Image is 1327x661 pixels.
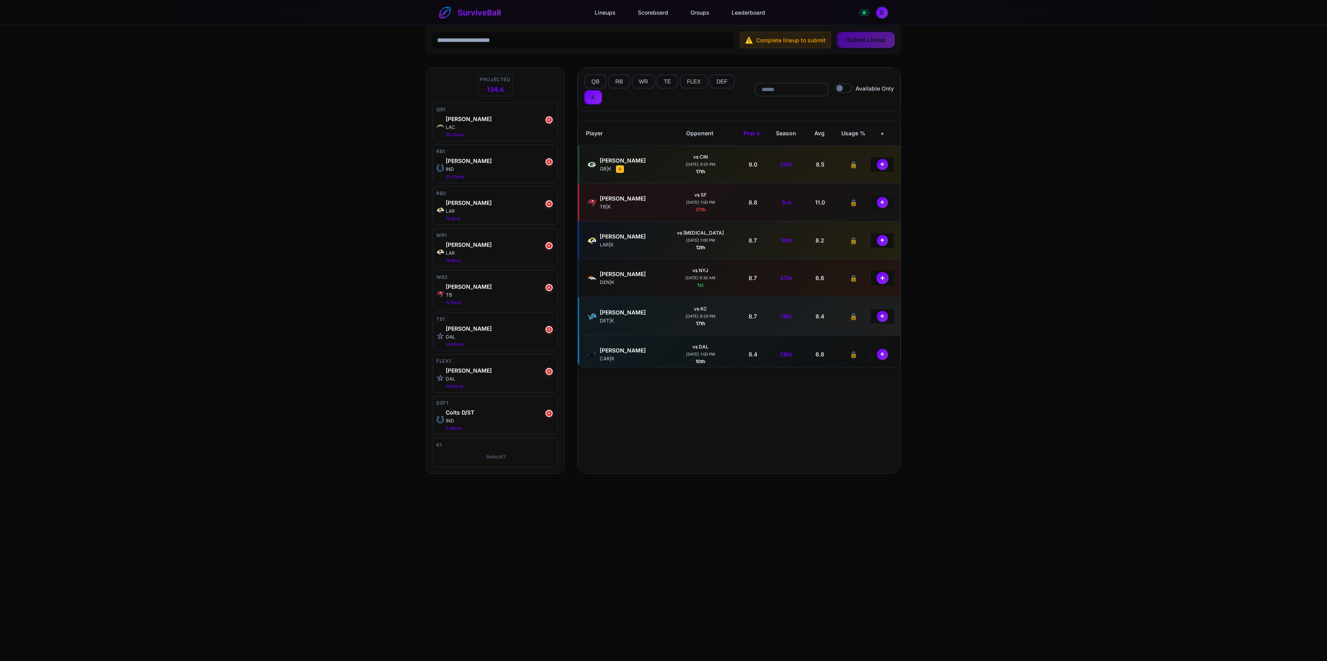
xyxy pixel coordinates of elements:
img: SurviveBall [439,6,451,19]
div: Colts D/ST [446,408,554,417]
div: RB2 [436,190,554,197]
div: 11.0 [803,197,837,208]
span: Complete lineup to submit [756,36,826,44]
div: DAL [446,375,554,383]
div: 8.7 [736,311,770,322]
span: 3rd [781,198,791,206]
div: TE1 [436,316,554,323]
div: Jake Bates [600,308,663,316]
span: 10th [696,358,705,364]
div: Select K1 [436,450,554,464]
button: WR [632,74,655,89]
span: 25th [780,160,793,169]
div: LAR | K [600,241,663,248]
span: 1st [697,282,703,288]
div: 9.0 [736,159,770,170]
button: × [546,158,553,165]
button: + [877,235,888,246]
div: [DATE] 1:00 PM [686,351,715,357]
button: × [546,116,553,123]
img: DAL logo [436,374,444,382]
img: TB logo [587,198,597,207]
div: 23.23 proj [446,174,554,180]
span: 14th [781,312,792,320]
span: 134.4 [487,85,504,94]
button: QB [584,74,606,89]
span: 🔒 [850,236,857,245]
div: Avg [803,127,837,139]
img: GB logo [587,160,597,169]
button: Open profile menu [876,6,888,19]
div: Javonte Williams [446,366,554,375]
button: × [546,284,553,291]
span: 🔒 [850,273,857,283]
div: LAR [446,250,554,257]
button: × [546,410,553,417]
div: Joshua Karty [600,232,663,241]
div: [DATE] 4:25 PM [686,161,715,167]
div: 16.11 proj [446,299,554,305]
a: Lineups [588,5,622,20]
div: TB [446,292,554,299]
span: 17th [696,169,705,174]
span: Available Only [856,84,894,93]
img: TB logo [436,290,444,298]
img: DEN logo [587,273,597,283]
span: 🔒 [850,312,857,321]
div: Davante Adams [446,241,554,249]
button: DEF [709,74,735,89]
div: K1 [436,441,554,449]
span: Oct 8: McManus was a limited participant in Wednesday's practice due to a right quadriceps injury. [616,165,624,173]
div: LAC [446,124,554,131]
button: RB [608,74,630,89]
button: Submit Lineup [837,32,895,48]
button: + [877,159,888,170]
button: × [546,242,553,249]
div: 8.2 [803,235,837,246]
div: DEF1 [436,400,554,407]
div: Ryan Fitzgerald [600,346,663,354]
div: Wil Lutz [600,270,663,278]
span: 🔒 [850,160,857,169]
div: [DATE] 1:00 PM [686,199,715,205]
button: × [546,200,553,207]
div: TB | K [600,203,663,210]
button: + [877,197,888,208]
div: 6.6 [803,272,837,284]
div: 8.5 [803,159,837,170]
div: Kyren Williams [446,199,554,207]
div: RB1 [436,148,554,155]
span: 🔒 [850,198,857,207]
a: Groups [684,5,716,20]
div: CAR | K [600,355,663,362]
button: + [876,272,888,284]
button: + [877,311,888,322]
a: Scoreboard [631,5,675,20]
div: 20.28 proj [446,132,554,138]
span: 17th [696,320,705,326]
div: LAR [446,208,554,215]
div: WR2 [436,274,554,281]
img: DET logo [587,312,597,321]
button: TE [657,74,678,89]
span: Projected [480,76,510,83]
div: 6.98 proj [446,425,554,431]
a: SurviveBall [439,6,501,19]
div: QB1 [436,106,554,113]
div: Brandon McManus [600,156,663,165]
div: WR1 [436,232,554,239]
div: vs NYJ [692,267,708,274]
div: Season [769,127,803,139]
div: 14.93 proj [446,341,554,347]
img: LAC logo [436,122,444,130]
button: × [546,368,553,375]
div: 19.7 proj [446,216,554,222]
img: CAR logo [587,350,597,359]
div: + [870,127,894,139]
div: [DATE] 1:00 PM [686,237,715,243]
div: vs CIN [693,153,708,161]
div: DAL [446,333,554,341]
span: 26th [780,350,793,358]
div: 8.4 [803,311,837,322]
div: 6.8 [803,348,837,360]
